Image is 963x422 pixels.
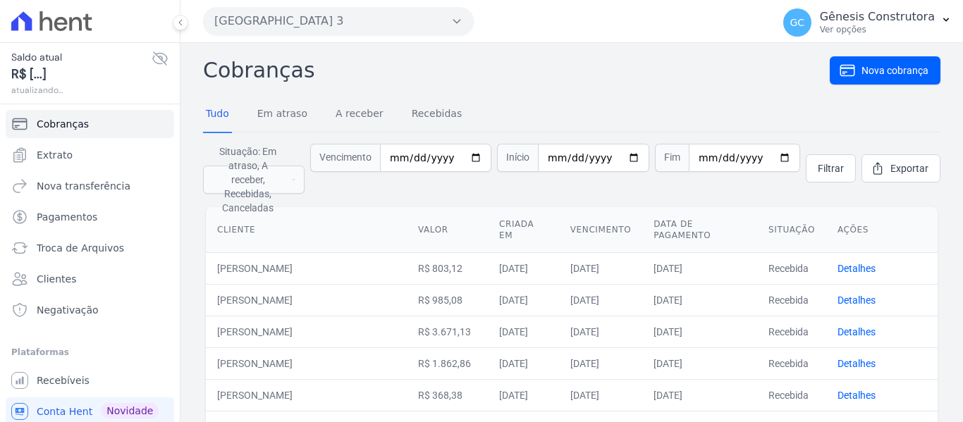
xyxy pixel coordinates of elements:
a: Recebíveis [6,366,174,395]
a: Detalhes [838,294,876,306]
a: Detalhes [838,263,876,274]
th: Criada em [488,207,559,253]
td: [DATE] [559,379,642,411]
td: [PERSON_NAME] [206,379,407,411]
a: Detalhes [838,326,876,337]
td: [DATE] [559,316,642,347]
td: R$ 803,12 [407,252,488,284]
td: Recebida [757,379,826,411]
span: Troca de Arquivos [37,241,124,255]
td: [DATE] [642,379,757,411]
div: Plataformas [11,344,168,361]
p: Ver opções [820,24,935,35]
span: Fim [655,144,689,172]
td: R$ 368,38 [407,379,488,411]
a: A receber [333,97,386,133]
a: Clientes [6,265,174,293]
span: Cobranças [37,117,89,131]
span: Clientes [37,272,76,286]
td: [DATE] [559,284,642,316]
span: Vencimento [310,144,380,172]
td: [PERSON_NAME] [206,284,407,316]
span: Filtrar [818,161,844,175]
span: atualizando... [11,84,152,97]
a: Tudo [203,97,232,133]
td: R$ 3.671,13 [407,316,488,347]
a: Nova cobrança [830,56,940,85]
a: Pagamentos [6,203,174,231]
td: [DATE] [642,284,757,316]
td: [DATE] [642,316,757,347]
span: Extrato [37,148,73,162]
a: Detalhes [838,358,876,369]
td: [DATE] [488,252,559,284]
span: Novidade [101,403,159,418]
button: GC Gênesis Construtora Ver opções [772,3,963,42]
h2: Cobranças [203,54,830,86]
span: GC [790,18,804,27]
a: Nova transferência [6,172,174,200]
a: Cobranças [6,110,174,138]
td: [DATE] [559,252,642,284]
td: [DATE] [488,379,559,411]
span: Exportar [890,161,928,175]
button: Situação: Em atraso, A receber, Recebidas, Canceladas [203,166,305,194]
a: Detalhes [838,390,876,401]
td: [DATE] [488,347,559,379]
td: [PERSON_NAME] [206,316,407,347]
th: Ações [826,207,938,253]
a: Filtrar [806,154,856,182]
span: Nova cobrança [861,63,928,77]
td: [DATE] [488,316,559,347]
td: Recebida [757,347,826,379]
a: Extrato [6,141,174,169]
td: [PERSON_NAME] [206,347,407,379]
span: Saldo atual [11,50,152,65]
span: Situação: Em atraso, A receber, Recebidas, Canceladas [212,144,283,215]
td: Recebida [757,252,826,284]
td: Recebida [757,316,826,347]
td: [DATE] [559,347,642,379]
span: Nova transferência [37,179,130,193]
td: [DATE] [642,252,757,284]
button: [GEOGRAPHIC_DATA] 3 [203,7,474,35]
a: Exportar [861,154,940,182]
th: Cliente [206,207,407,253]
a: Troca de Arquivos [6,234,174,262]
td: [DATE] [642,347,757,379]
th: Valor [407,207,488,253]
span: Negativação [37,303,99,317]
td: R$ 1.862,86 [407,347,488,379]
span: Recebíveis [37,373,90,387]
p: Gênesis Construtora [820,10,935,24]
th: Data de pagamento [642,207,757,253]
a: Em atraso [254,97,310,133]
td: [DATE] [488,284,559,316]
th: Situação [757,207,826,253]
span: Pagamentos [37,210,97,224]
span: Início [497,144,538,172]
td: Recebida [757,284,826,316]
a: Negativação [6,296,174,324]
span: Conta Hent [37,404,92,418]
span: R$ [...] [11,65,152,84]
a: Recebidas [409,97,465,133]
td: [PERSON_NAME] [206,252,407,284]
td: R$ 985,08 [407,284,488,316]
th: Vencimento [559,207,642,253]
